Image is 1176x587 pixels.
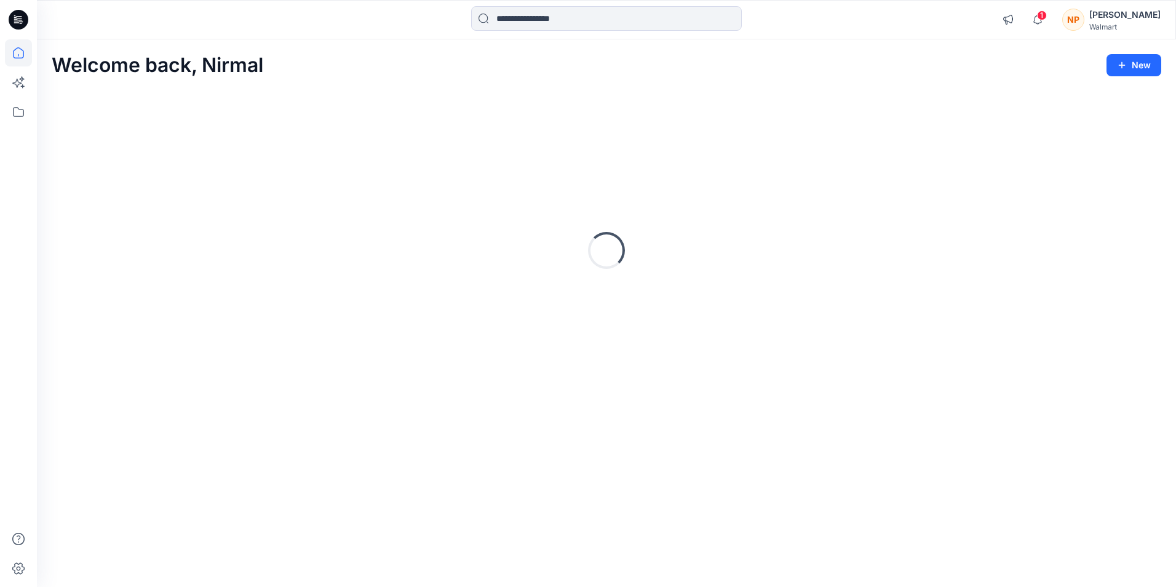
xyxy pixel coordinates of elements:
div: [PERSON_NAME] [1089,7,1161,22]
div: NP [1062,9,1084,31]
h2: Welcome back, Nirmal [52,54,263,77]
button: New [1106,54,1161,76]
span: 1 [1037,10,1047,20]
div: Walmart [1089,22,1161,31]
